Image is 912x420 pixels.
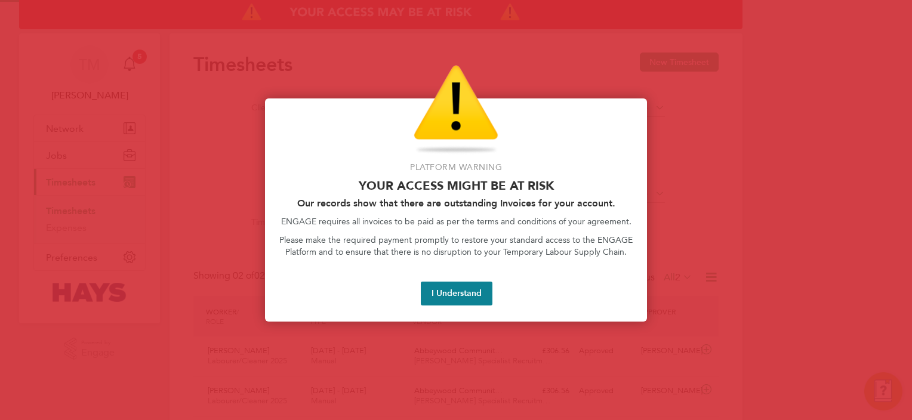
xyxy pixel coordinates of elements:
[279,216,633,228] p: ENGAGE requires all invoices to be paid as per the terms and conditions of your agreement.
[414,65,498,155] img: Warning Icon
[279,178,633,193] p: Your access might be at risk
[279,162,633,174] p: Platform Warning
[279,234,633,258] p: Please make the required payment promptly to restore your standard access to the ENGAGE Platform ...
[279,197,633,209] h2: Our records show that there are outstanding Invoices for your account.
[265,98,647,322] div: Access At Risk
[421,282,492,305] button: I Understand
